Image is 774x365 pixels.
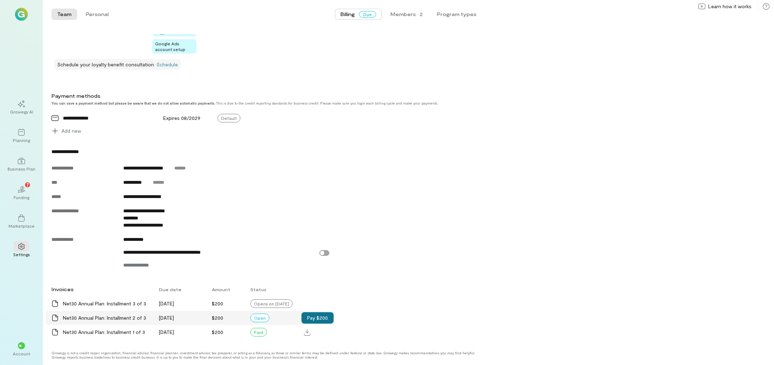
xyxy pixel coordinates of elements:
[9,152,34,177] a: Business Plan
[51,101,699,105] div: This is due to the credit reporting standards for business credit. Please make sure you login eac...
[14,194,29,200] div: Funding
[159,300,174,306] span: [DATE]
[61,127,81,135] span: Add new
[9,237,34,263] a: Settings
[159,329,174,335] span: [DATE]
[8,166,35,172] div: Business Plan
[385,9,428,20] button: Members · 2
[47,282,155,296] div: Invoices
[9,95,34,120] a: Growegy AI
[208,283,246,296] div: Amount
[51,9,77,20] button: Team
[63,314,150,321] div: Net30 Annual Plan: Installment 2 of 3
[9,180,34,206] a: Funding
[335,9,382,20] button: BillingDue
[13,137,30,143] div: Planning
[13,351,30,356] div: Account
[155,41,185,52] span: Google Ads account setup
[218,114,240,122] span: Default
[13,252,30,257] div: Settings
[250,314,269,322] div: Open
[63,300,150,307] div: Net30 Annual Plan: Installment 3 of 3
[57,61,156,67] span: Schedule your loyalty benefit consultation ·
[51,101,215,105] strong: You can save a payment method but please be aware that we do not allow automatic payments.
[359,11,376,17] span: Due
[156,61,178,67] a: Schedule
[250,299,293,308] div: Opens on [DATE]
[51,92,699,100] div: Payment methods
[163,115,200,121] span: Expires 08/2029
[155,283,207,296] div: Due date
[390,11,423,18] div: Members · 2
[26,181,29,188] span: 7
[51,351,480,359] div: Growegy is not a credit repair organization, financial advisor, financial planner, investment adv...
[9,223,35,229] div: Marketplace
[212,300,223,306] span: $200
[708,3,751,10] span: Learn how it works
[431,9,482,20] button: Program types
[9,123,34,149] a: Planning
[212,329,223,335] span: $200
[246,283,301,296] div: Status
[63,329,150,336] div: Net30 Annual Plan: Installment 1 of 3
[250,328,267,336] div: Paid
[212,315,223,321] span: $200
[301,312,334,324] button: Pay $200
[159,315,174,321] span: [DATE]
[340,11,355,18] span: Billing
[80,9,114,20] button: Personal
[10,109,33,115] div: Growegy AI
[9,209,34,234] a: Marketplace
